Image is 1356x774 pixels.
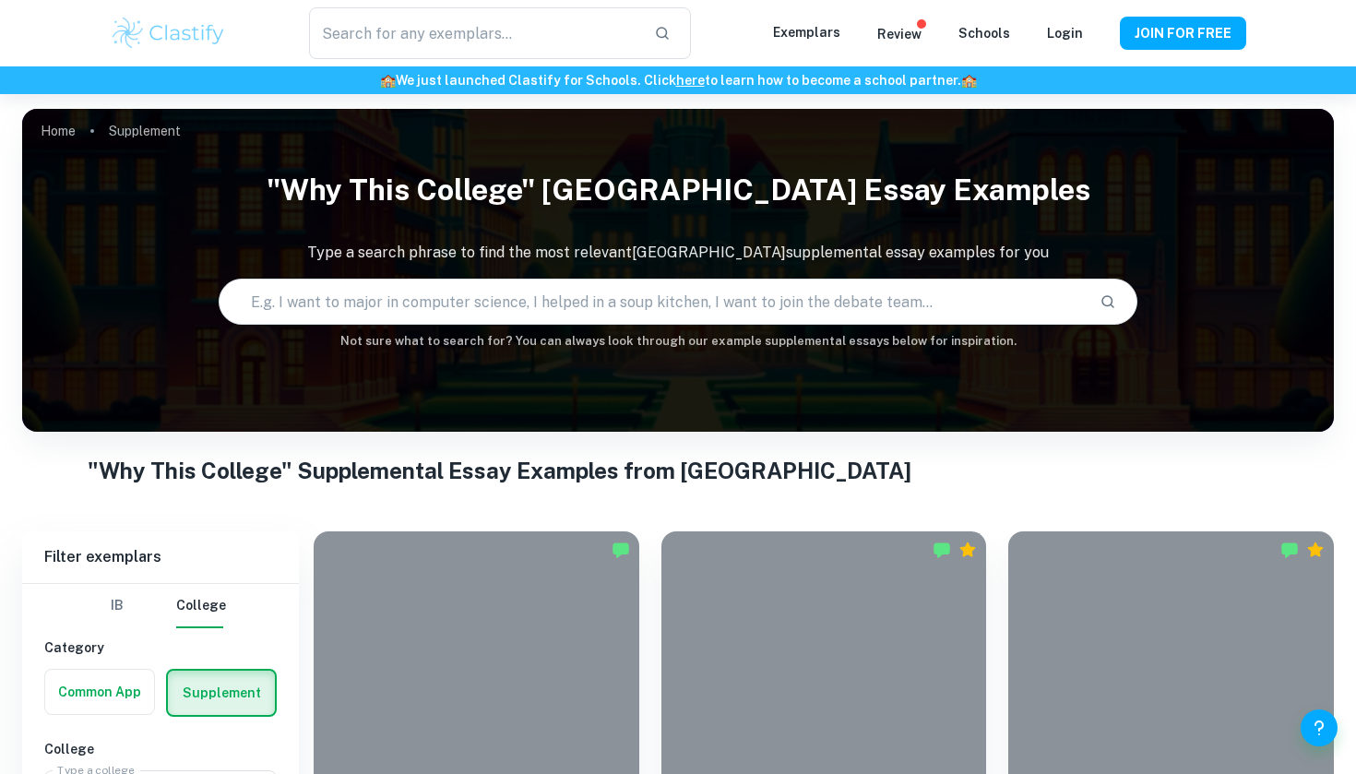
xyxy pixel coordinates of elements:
[22,242,1334,264] p: Type a search phrase to find the most relevant [GEOGRAPHIC_DATA] supplemental essay examples for you
[220,276,1084,327] input: E.g. I want to major in computer science, I helped in a soup kitchen, I want to join the debate t...
[44,739,277,759] h6: College
[380,73,396,88] span: 🏫
[95,584,226,628] div: Filter type choice
[773,22,840,42] p: Exemplars
[1092,286,1124,317] button: Search
[22,332,1334,351] h6: Not sure what to search for? You can always look through our example supplemental essays below fo...
[22,531,299,583] h6: Filter exemplars
[309,7,639,59] input: Search for any exemplars...
[45,670,154,714] button: Common App
[168,671,275,715] button: Supplement
[88,454,1268,487] h1: "Why This College" Supplemental Essay Examples from [GEOGRAPHIC_DATA]
[1120,17,1246,50] button: JOIN FOR FREE
[95,584,139,628] button: IB
[22,161,1334,220] h1: "Why This College" [GEOGRAPHIC_DATA] Essay Examples
[1280,541,1299,559] img: Marked
[41,118,76,144] a: Home
[176,584,226,628] button: College
[109,121,181,141] p: Supplement
[877,24,922,44] p: Review
[4,70,1352,90] h6: We just launched Clastify for Schools. Click to learn how to become a school partner.
[958,26,1010,41] a: Schools
[676,73,705,88] a: here
[933,541,951,559] img: Marked
[961,73,977,88] span: 🏫
[1047,26,1083,41] a: Login
[1306,541,1325,559] div: Premium
[1301,709,1338,746] button: Help and Feedback
[110,15,227,52] img: Clastify logo
[958,541,977,559] div: Premium
[612,541,630,559] img: Marked
[44,637,277,658] h6: Category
